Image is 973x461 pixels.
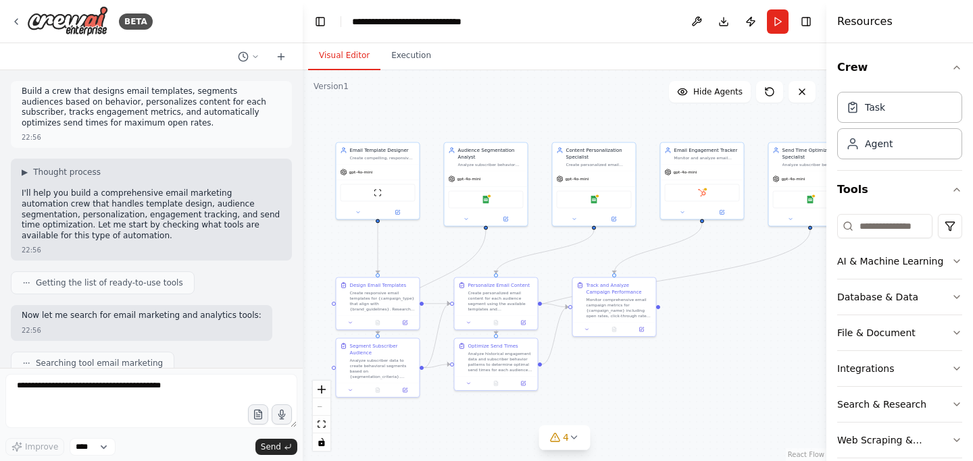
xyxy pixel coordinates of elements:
div: Analyze subscriber behavior patterns and time zone data to determine optimal send times for maxim... [782,162,848,167]
img: Google Sheets [482,196,490,204]
div: Segment Subscriber Audience [350,343,416,356]
div: React Flow controls [313,381,330,451]
button: Search & Research [837,387,962,422]
g: Edge from 451fd141-60db-459f-ac21-81bc0068d8c2 to 94cdee4e-78e3-41a9-80ef-f0a8d7d2f07e [493,230,597,274]
div: Database & Data [837,290,918,304]
button: Open in side panel [595,215,633,223]
div: Track and Analyze Campaign Performance [587,282,652,296]
img: HubSpot [698,189,706,197]
button: Open in side panel [703,209,741,217]
p: Build a crew that designs email templates, segments audiences based on behavior, personalizes con... [22,86,281,128]
div: File & Document [837,326,916,340]
button: fit view [313,416,330,433]
div: 22:56 [22,132,41,142]
div: Email Template DesignerCreate compelling, responsive email templates that align with {brand_guide... [336,142,420,220]
g: Edge from 10b7e89f-41f0-467a-9cd2-4a16f6a364d5 to 12425067-f866-4f47-8dad-58b4592f0776 [424,361,450,371]
g: Edge from 0964b86f-5898-4322-9ac9-7bb711649537 to f2fc2128-d61f-4939-8778-66c3a3f9e2b5 [611,223,705,274]
div: Monitor and analyze email campaign performance metrics including open rates, click-through rates,... [674,155,740,161]
button: Switch to previous chat [232,49,265,65]
div: Personalize Email ContentCreate personalized email content for each audience segment using the av... [454,277,539,331]
div: Audience Segmentation AnalystAnalyze subscriber behavior data to create precise audience segments... [444,142,528,227]
div: Version 1 [314,81,349,92]
div: Create personalized email content for each audience segment using the available templates and {pe... [468,290,534,312]
span: Thought process [33,167,101,178]
g: Edge from 10b7e89f-41f0-467a-9cd2-4a16f6a364d5 to 94cdee4e-78e3-41a9-80ef-f0a8d7d2f07e [424,300,450,371]
div: Web Scraping & Browsing [837,433,951,447]
button: Database & Data [837,279,962,315]
span: Searching tool email marketing [36,358,163,369]
span: gpt-4o-mini [674,169,697,175]
button: No output available [482,379,510,387]
div: Analyze subscriber behavior data to create precise audience segments based on {segmentation_crite... [458,162,524,167]
button: Open in side panel [393,319,416,327]
button: No output available [364,319,392,327]
img: Google Sheets [590,196,598,204]
div: Optimize Send TimesAnalyze historical engagement data and subscriber behavior patterns to determi... [454,338,539,391]
button: Click to speak your automation idea [272,404,292,425]
img: ScrapeWebsiteTool [374,189,382,197]
div: Integrations [837,362,894,375]
button: Hide right sidebar [797,12,816,31]
span: gpt-4o-mini [566,176,589,182]
div: Create responsive email templates for {campaign_type} that align with {brand_guidelines}. Researc... [350,290,416,312]
p: Now let me search for email marketing and analytics tools: [22,310,261,321]
button: Hide Agents [669,81,751,103]
span: gpt-4o-mini [782,176,805,182]
div: Design Email Templates [350,282,407,289]
g: Edge from f84b35d0-e903-4663-b55c-bdb10c9e10a3 to 10b7e89f-41f0-467a-9cd2-4a16f6a364d5 [374,230,489,335]
div: AI & Machine Learning [837,254,943,268]
g: Edge from 12425067-f866-4f47-8dad-58b4592f0776 to f2fc2128-d61f-4939-8778-66c3a3f9e2b5 [542,304,568,368]
button: Open in side panel [630,325,653,333]
div: Email Template Designer [350,147,416,154]
div: Analyze subscriber data to create behavioral segments based on {segmentation_criteria}. Review en... [350,358,416,379]
button: Visual Editor [308,42,380,70]
button: No output available [482,319,510,327]
button: Crew [837,49,962,86]
button: Upload files [248,404,268,425]
span: Send [261,441,281,452]
div: Task [865,101,885,114]
button: No output available [600,325,628,333]
button: ▶Thought process [22,167,101,178]
div: Track and Analyze Campaign PerformanceMonitor comprehensive email campaign metrics for {campaign_... [572,277,657,337]
p: I'll help you build a comprehensive email marketing automation crew that handles template design,... [22,188,281,241]
g: Edge from 43cc0df5-1873-41c6-b018-06395aa601ce to 94cdee4e-78e3-41a9-80ef-f0a8d7d2f07e [424,300,450,307]
button: zoom in [313,381,330,398]
div: Send Time Optimization SpecialistAnalyze subscriber behavior patterns and time zone data to deter... [768,142,853,227]
button: Improve [5,438,64,456]
div: Create compelling, responsive email templates that align with {brand_guidelines} and campaign obj... [350,155,416,161]
button: Tools [837,171,962,209]
button: 4 [539,425,591,450]
g: Edge from 858a5097-2618-4f16-9c51-59e6042f1c36 to 43cc0df5-1873-41c6-b018-06395aa601ce [374,223,381,274]
button: Open in side panel [512,379,534,387]
span: ▶ [22,167,28,178]
div: Personalize Email Content [468,282,530,289]
a: React Flow attribution [788,451,824,458]
div: Design Email TemplatesCreate responsive email templates for {campaign_type} that align with {bran... [336,277,420,331]
button: No output available [364,386,392,394]
span: Improve [25,441,58,452]
button: toggle interactivity [313,433,330,451]
button: Open in side panel [487,215,525,223]
div: Crew [837,86,962,170]
div: Create personalized email content for each subscriber segment based on their {personalization_dat... [566,162,632,167]
div: Send Time Optimization Specialist [782,147,848,161]
span: gpt-4o-mini [349,169,373,175]
div: Optimize Send Times [468,343,518,350]
div: Segment Subscriber AudienceAnalyze subscriber data to create behavioral segments based on {segmen... [336,338,420,398]
div: Email Engagement Tracker [674,147,740,154]
g: Edge from 94cdee4e-78e3-41a9-80ef-f0a8d7d2f07e to f2fc2128-d61f-4939-8778-66c3a3f9e2b5 [542,300,568,310]
button: Open in side panel [378,209,417,217]
button: Open in side panel [811,215,849,223]
button: Start a new chat [270,49,292,65]
img: Logo [27,6,108,36]
span: gpt-4o-mini [457,176,481,182]
button: Web Scraping & Browsing [837,423,962,458]
div: Content Personalization Specialist [566,147,632,161]
div: Monitor comprehensive email campaign metrics for {campaign_name} including open rates, click-thro... [587,297,652,319]
span: Hide Agents [693,86,743,97]
div: Analyze historical engagement data and subscriber behavior patterns to determine optimal send tim... [468,351,534,373]
button: File & Document [837,315,962,350]
nav: breadcrumb [352,15,461,28]
button: Open in side panel [512,319,534,327]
